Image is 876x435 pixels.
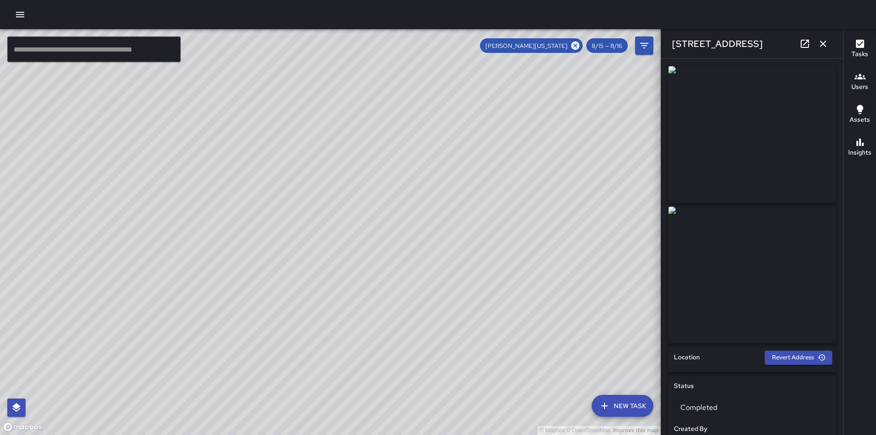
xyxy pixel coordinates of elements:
[844,98,876,131] button: Assets
[480,42,573,50] span: [PERSON_NAME][US_STATE]
[850,115,870,125] h6: Assets
[586,42,628,50] span: 8/15 — 8/16
[851,82,868,92] h6: Users
[674,352,700,362] h6: Location
[674,424,707,434] h6: Created By
[765,351,832,365] button: Revert Address
[635,36,653,55] button: Filters
[680,402,824,413] p: Completed
[592,395,653,417] button: New Task
[668,207,836,343] img: request_images%2F3dc47330-7a5c-11f0-8fde-df32df2d1a7c
[668,66,836,203] img: request_images%2F3c947eb0-7a5c-11f0-8fde-df32df2d1a7c
[674,381,694,391] h6: Status
[480,38,583,53] div: [PERSON_NAME][US_STATE]
[844,66,876,98] button: Users
[844,131,876,164] button: Insights
[848,148,871,158] h6: Insights
[851,49,868,59] h6: Tasks
[672,36,763,51] h6: [STREET_ADDRESS]
[844,33,876,66] button: Tasks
